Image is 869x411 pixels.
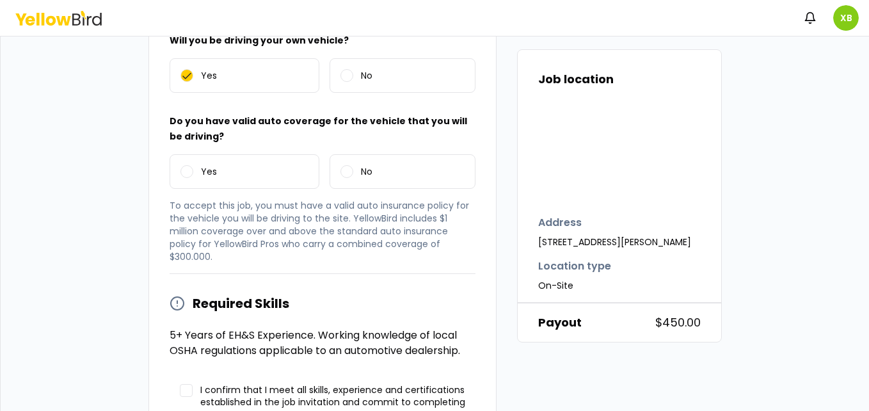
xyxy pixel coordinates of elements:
[655,314,701,332] span: $450.00
[170,199,475,263] p: To accept this job, you must have a valid auto insurance policy for the vehicle you will be drivi...
[538,259,611,274] strong: Location type
[180,69,193,82] button: Yes
[180,384,193,397] button: I confirm that I meet all skills, experience and certifications established in the job invitation...
[201,71,217,80] span: Yes
[361,71,372,80] span: No
[538,99,730,195] iframe: Job Location
[170,115,467,143] span: Do you have valid auto coverage for the vehicle that you will be driving?
[340,165,353,178] button: No
[538,70,701,88] h4: Job location
[538,314,582,332] strong: Payout
[201,167,217,176] span: Yes
[538,236,691,248] span: [STREET_ADDRESS][PERSON_NAME]
[170,34,349,47] span: Will you be driving your own vehicle?
[538,215,691,230] strong: Address
[833,5,859,31] span: XB
[361,167,372,176] span: No
[170,328,475,359] p: 5+ Years of EH&S Experience. Working knowledge of local OSHA regulations applicable to an automot...
[193,294,289,312] strong: Required Skills
[538,279,611,292] span: On-Site
[340,69,353,82] button: No
[180,165,193,178] button: Yes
